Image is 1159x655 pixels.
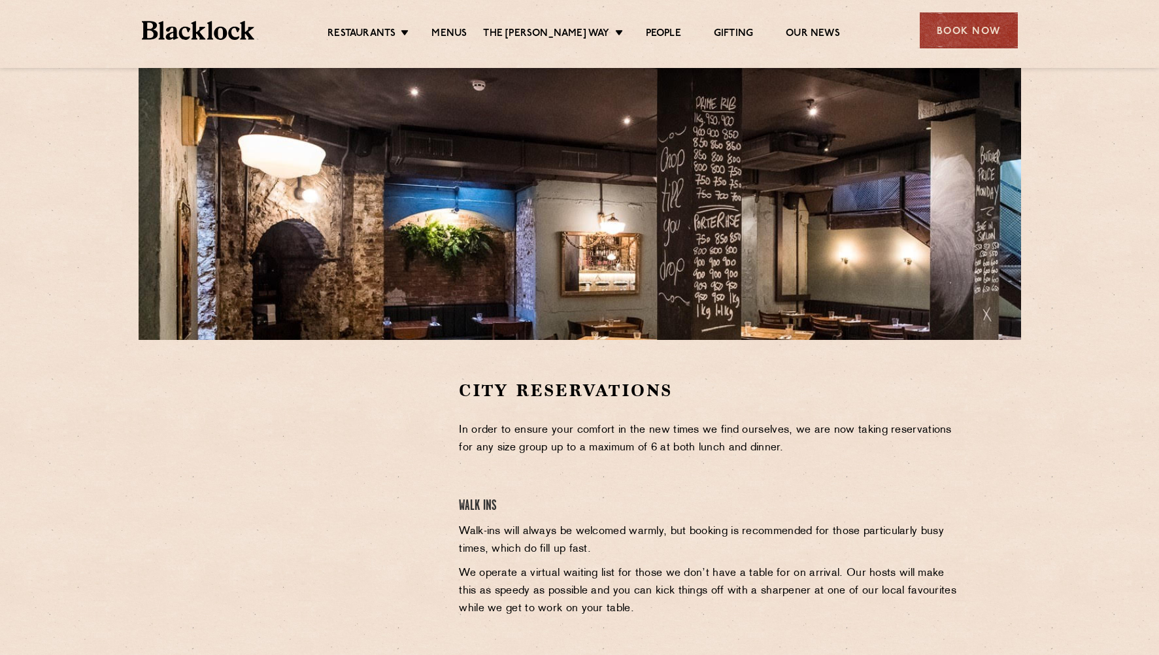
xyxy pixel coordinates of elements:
h2: City Reservations [459,379,960,402]
a: People [646,27,681,41]
a: Gifting [714,27,753,41]
iframe: OpenTable make booking widget [246,379,392,576]
p: We operate a virtual waiting list for those we don’t have a table for on arrival. Our hosts will ... [459,565,960,618]
a: Restaurants [328,27,395,41]
h4: Walk Ins [459,497,960,515]
a: The [PERSON_NAME] Way [483,27,609,41]
a: Our News [786,27,840,41]
p: Walk-ins will always be welcomed warmly, but booking is recommended for those particularly busy t... [459,523,960,558]
p: In order to ensure your comfort in the new times we find ourselves, we are now taking reservation... [459,422,960,457]
div: Book Now [920,12,1018,48]
a: Menus [431,27,467,41]
img: BL_Textured_Logo-footer-cropped.svg [142,21,255,40]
